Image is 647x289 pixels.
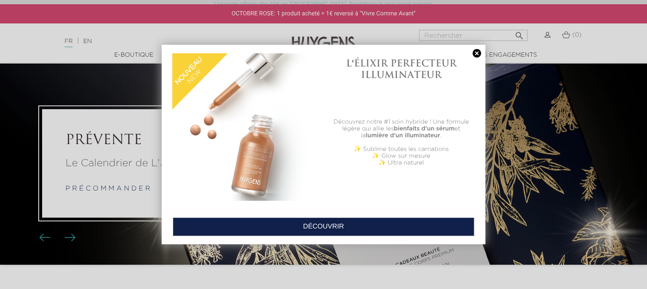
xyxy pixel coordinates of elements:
[328,159,475,166] p: ✨ Ultra naturel
[328,58,475,80] h1: L'ÉLIXIR PERFECTEUR ILLUMINATEUR
[328,118,475,139] p: Découvrez notre #1 soin hybride ! Une formule légère qui allie les et la .
[394,126,455,132] b: bienfaits d'un sérum
[173,217,474,236] a: DÉCOUVRIR
[366,133,440,139] b: lumière d'un illuminateur
[328,146,475,153] p: ✨ Sublime toutes les carnations
[328,153,475,159] p: ✨ Glow sur mesure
